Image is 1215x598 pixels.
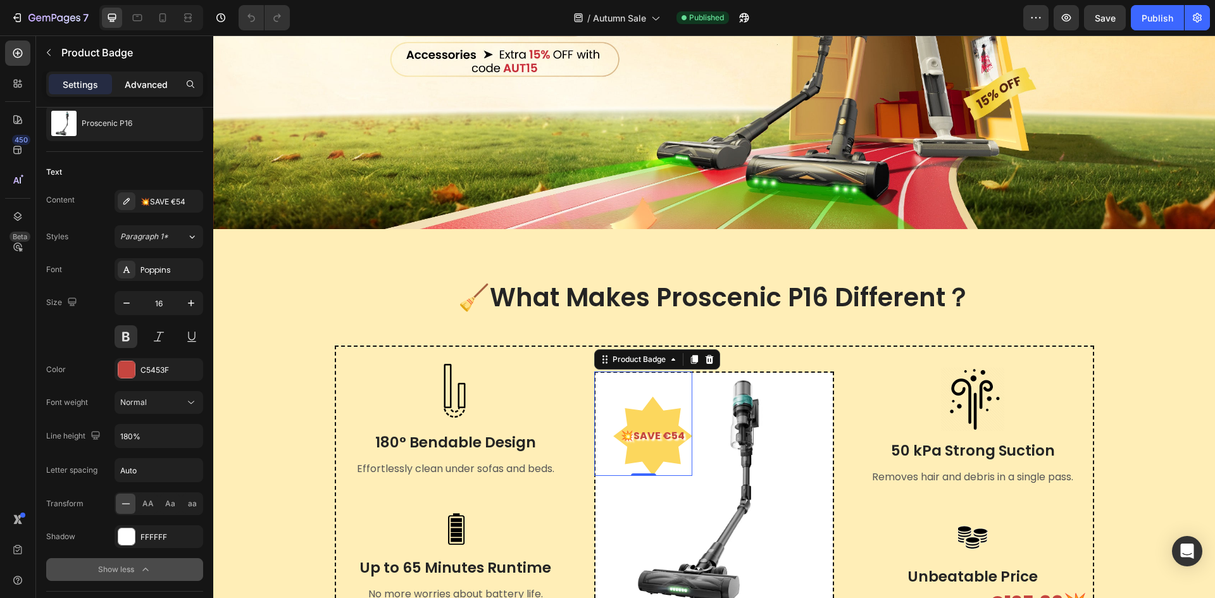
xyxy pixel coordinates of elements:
div: Show less [98,563,152,576]
span: Save [1095,13,1116,23]
div: Styles [46,231,68,242]
div: 💥SAVE €54 [140,196,200,208]
span: Published [689,12,724,23]
span: Aa [165,498,175,509]
img: product feature img [51,111,77,136]
div: 450 [12,135,30,145]
p: Product Badge [61,45,198,60]
button: Paragraph 1* [115,225,203,248]
div: Letter spacing [46,464,97,476]
input: Auto [115,459,202,482]
span: Normal [120,397,147,407]
div: Open Intercom Messenger [1172,536,1202,566]
p: No more worries about battery life. [124,550,361,568]
button: Normal [115,391,203,414]
iframe: Design area [213,35,1215,598]
div: Line height [46,428,103,445]
p: 50 kPa Strong Suction [641,406,878,425]
div: C5453F [140,364,200,376]
div: Poppins [140,265,200,276]
span: Paragraph 1* [120,231,168,242]
div: Text [46,166,62,178]
button: Save [1084,5,1126,30]
p: 7 [83,10,89,25]
div: Undo/Redo [239,5,290,30]
p: Removes hair and debris in a single pass. [641,433,878,451]
div: Font weight [46,397,88,408]
div: Publish [1142,11,1173,25]
img: Alt Image [223,475,261,513]
button: 7 [5,5,94,30]
span: / [587,11,590,25]
div: Font [46,264,62,275]
p: Advanced [125,78,168,91]
img: Alt Image [728,332,791,396]
button: Publish [1131,5,1184,30]
p: Settings [63,78,98,91]
div: Color [46,364,66,375]
span: aa [188,498,197,509]
input: Auto [115,425,202,447]
p: Up to 65 Minutes Runtime [124,523,361,542]
div: FFFFFF [140,532,200,543]
span: Autumn Sale [593,11,646,25]
button: Show less [46,558,203,581]
img: Alt Image [740,483,778,521]
div: Content [46,194,75,206]
p: Proscenic P16 [82,119,132,128]
div: Product Badge [397,318,455,330]
div: Size [46,294,80,311]
div: Transform [46,498,84,509]
pre: 💥SAVE €54 [400,384,479,418]
p: Unbeatable Price [641,532,878,551]
p: Original now only [641,559,878,580]
span: AA [142,498,154,509]
div: Beta [9,232,30,242]
div: Shadow [46,531,75,542]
